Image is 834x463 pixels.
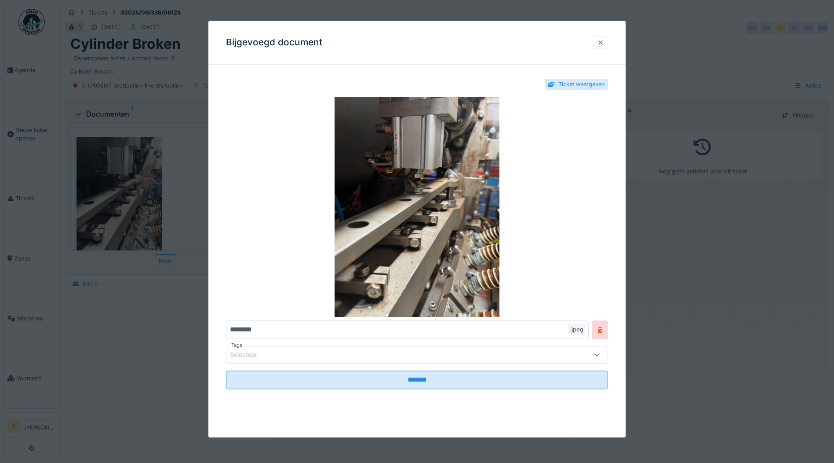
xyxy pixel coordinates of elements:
label: Tags [229,342,244,349]
h3: Bijgevoegd document [226,37,322,48]
div: Ticket weergeven [558,80,605,88]
div: Selecteer [230,350,270,360]
img: d31a9648-47d9-47a3-95c9-0312f8f67bea-IMG_4437.jpeg [226,97,608,317]
div: .jpeg [568,324,585,336]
